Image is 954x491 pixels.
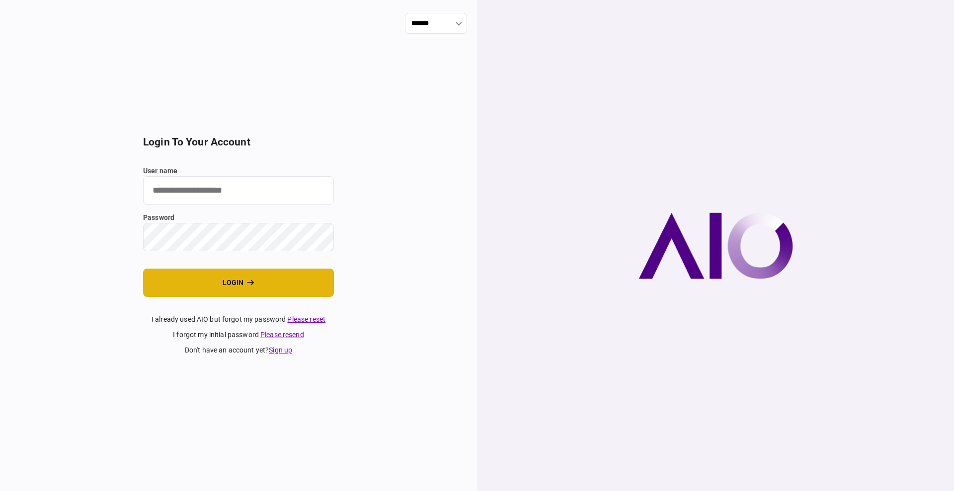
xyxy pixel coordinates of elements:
[269,346,292,354] a: Sign up
[143,223,334,251] input: password
[143,136,334,148] h2: login to your account
[143,314,334,325] div: I already used AIO but forgot my password
[638,212,793,279] img: AIO company logo
[143,166,334,176] label: user name
[143,269,334,297] button: login
[405,13,467,34] input: show language options
[287,315,325,323] a: Please reset
[143,345,334,355] div: don't have an account yet ?
[143,176,334,205] input: user name
[143,212,334,223] label: password
[260,331,304,339] a: Please resend
[143,330,334,340] div: I forgot my initial password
